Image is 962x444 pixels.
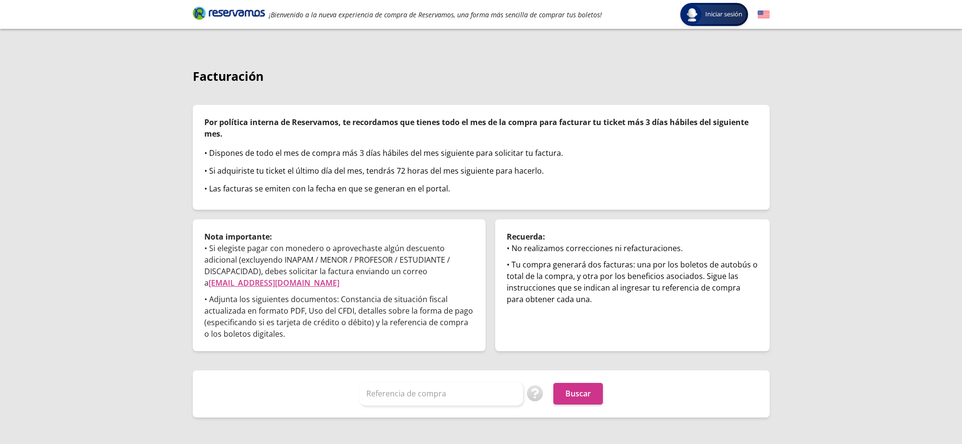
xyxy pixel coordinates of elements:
[507,231,758,242] p: Recuerda:
[507,242,758,254] div: • No realizamos correcciones ni refacturaciones.
[209,278,339,288] a: [EMAIL_ADDRESS][DOMAIN_NAME]
[204,183,758,194] div: • Las facturas se emiten con la fecha en que se generan en el portal.
[701,10,746,19] span: Iniciar sesión
[204,231,474,242] p: Nota importante:
[204,147,758,159] div: • Dispones de todo el mes de compra más 3 días hábiles del mes siguiente para solicitar tu factura.
[193,6,265,20] i: Brand Logo
[193,6,265,23] a: Brand Logo
[204,165,758,177] div: • Si adquiriste tu ticket el último día del mes, tendrás 72 horas del mes siguiente para hacerlo.
[758,9,770,21] button: English
[553,383,603,405] button: Buscar
[204,293,474,340] p: • Adjunta los siguientes documentos: Constancia de situación fiscal actualizada en formato PDF, U...
[269,10,602,19] em: ¡Bienvenido a la nueva experiencia de compra de Reservamos, una forma más sencilla de comprar tus...
[507,259,758,305] div: • Tu compra generará dos facturas: una por los boletos de autobús o total de la compra, y otra po...
[193,67,770,86] p: Facturación
[204,242,474,289] p: • Si elegiste pagar con monedero o aprovechaste algún descuento adicional (excluyendo INAPAM / ME...
[204,116,758,140] p: Por política interna de Reservamos, te recordamos que tienes todo el mes de la compra para factur...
